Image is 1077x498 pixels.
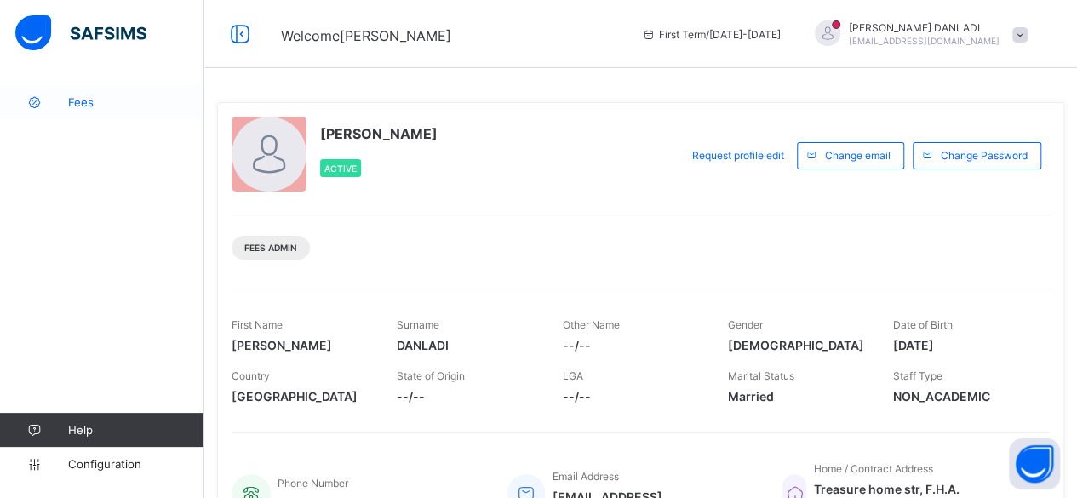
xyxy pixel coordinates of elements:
[397,369,465,382] span: State of Origin
[244,243,297,253] span: Fees Admin
[728,318,763,331] span: Gender
[893,318,953,331] span: Date of Birth
[798,20,1036,49] div: REBECCADANLADI
[1009,438,1060,489] button: Open asap
[849,21,1000,34] span: [PERSON_NAME] DANLADI
[941,149,1028,162] span: Change Password
[893,338,1033,352] span: [DATE]
[562,389,702,404] span: --/--
[562,369,582,382] span: LGA
[893,369,942,382] span: Staff Type
[893,389,1033,404] span: NON_ACADEMIC
[232,389,371,404] span: [GEOGRAPHIC_DATA]
[232,318,283,331] span: First Name
[281,27,451,44] span: Welcome [PERSON_NAME]
[552,470,618,483] span: Email Address
[68,457,203,471] span: Configuration
[232,338,371,352] span: [PERSON_NAME]
[813,462,932,475] span: Home / Contract Address
[68,423,203,437] span: Help
[728,338,868,352] span: [DEMOGRAPHIC_DATA]
[562,338,702,352] span: --/--
[849,36,1000,46] span: [EMAIL_ADDRESS][DOMAIN_NAME]
[825,149,891,162] span: Change email
[68,95,204,109] span: Fees
[397,338,536,352] span: DANLADI
[728,389,868,404] span: Married
[324,163,357,174] span: Active
[642,28,781,41] span: session/term information
[397,389,536,404] span: --/--
[562,318,619,331] span: Other Name
[397,318,439,331] span: Surname
[278,477,348,489] span: Phone Number
[320,125,438,142] span: [PERSON_NAME]
[232,369,270,382] span: Country
[692,149,784,162] span: Request profile edit
[728,369,794,382] span: Marital Status
[15,15,146,51] img: safsims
